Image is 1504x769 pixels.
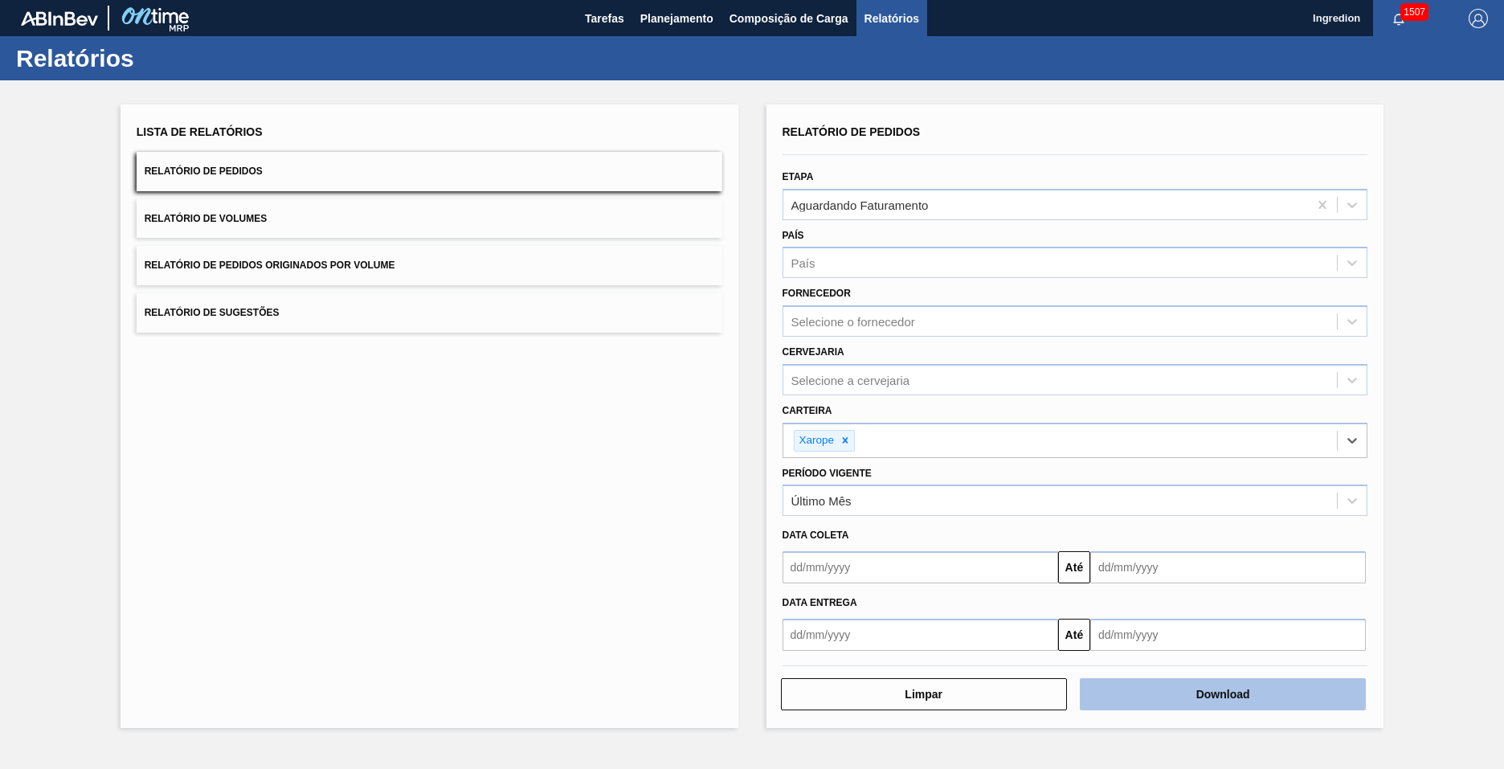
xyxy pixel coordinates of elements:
h1: Relatórios [16,49,301,67]
label: País [783,230,804,241]
input: dd/mm/yyyy [783,619,1058,651]
button: Até [1058,619,1090,651]
div: Último Mês [791,494,852,508]
input: dd/mm/yyyy [1090,619,1366,651]
span: Relatório de Sugestões [145,307,280,318]
div: Xarope [795,431,837,451]
span: Relatório de Volumes [145,213,267,224]
div: País [791,256,815,270]
span: Relatórios [864,9,919,28]
button: Relatório de Pedidos [137,152,722,191]
input: dd/mm/yyyy [1090,551,1366,583]
span: Data entrega [783,597,857,608]
input: dd/mm/yyyy [783,551,1058,583]
button: Download [1080,678,1366,710]
button: Limpar [781,678,1067,710]
span: Tarefas [585,9,624,28]
span: 1507 [1400,3,1428,21]
button: Notificações [1373,7,1424,30]
span: Relatório de Pedidos [145,166,263,177]
button: Relatório de Pedidos Originados por Volume [137,246,722,285]
button: Até [1058,551,1090,583]
div: Selecione a cervejaria [791,373,910,387]
span: Data coleta [783,530,849,541]
span: Composição de Carga [730,9,848,28]
img: Logout [1469,9,1488,28]
button: Relatório de Volumes [137,199,722,239]
label: Período Vigente [783,468,872,479]
span: Relatório de Pedidos Originados por Volume [145,260,395,271]
label: Fornecedor [783,288,851,299]
label: Cervejaria [783,346,844,358]
label: Etapa [783,171,814,182]
div: Aguardando Faturamento [791,198,929,211]
label: Carteira [783,405,832,416]
button: Relatório de Sugestões [137,293,722,333]
span: Relatório de Pedidos [783,125,921,138]
span: Planejamento [640,9,713,28]
span: Lista de Relatórios [137,125,263,138]
div: Selecione o fornecedor [791,315,915,329]
img: TNhmsLtSVTkK8tSr43FrP2fwEKptu5GPRR3wAAAABJRU5ErkJggg== [21,11,98,26]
